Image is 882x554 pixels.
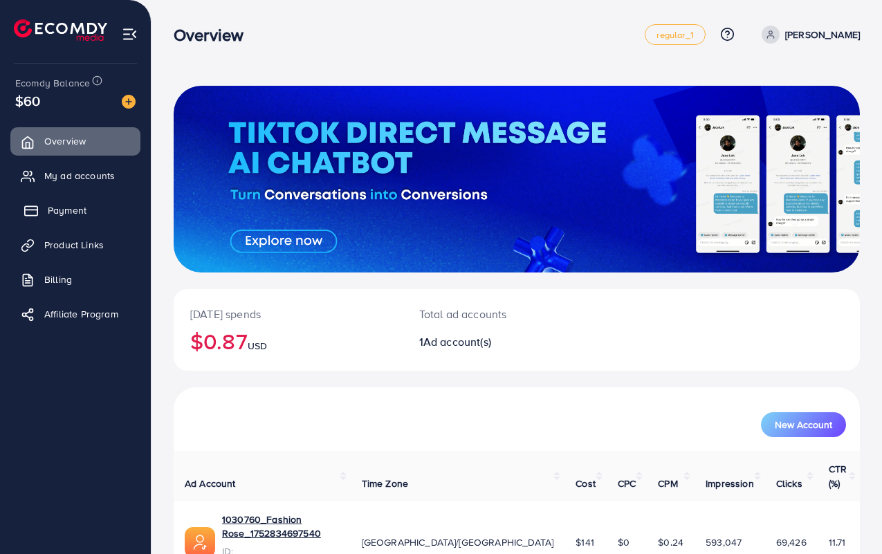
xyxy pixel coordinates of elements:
[706,535,742,549] span: 593,047
[576,477,596,490] span: Cost
[48,203,86,217] span: Payment
[15,91,40,111] span: $60
[419,335,558,349] h2: 1
[423,334,491,349] span: Ad account(s)
[248,339,267,353] span: USD
[756,26,860,44] a: [PERSON_NAME]
[10,162,140,190] a: My ad accounts
[10,231,140,259] a: Product Links
[618,535,630,549] span: $0
[10,127,140,155] a: Overview
[44,134,86,148] span: Overview
[761,412,846,437] button: New Account
[122,95,136,109] img: image
[776,535,807,549] span: 69,426
[190,306,386,322] p: [DATE] spends
[576,535,594,549] span: $141
[190,328,386,354] h2: $0.87
[645,24,705,45] a: regular_1
[44,307,118,321] span: Affiliate Program
[10,300,140,328] a: Affiliate Program
[785,26,860,43] p: [PERSON_NAME]
[44,238,104,252] span: Product Links
[362,477,408,490] span: Time Zone
[419,306,558,322] p: Total ad accounts
[658,477,677,490] span: CPM
[174,25,255,45] h3: Overview
[706,477,754,490] span: Impression
[829,462,847,490] span: CTR (%)
[656,30,693,39] span: regular_1
[658,535,683,549] span: $0.24
[362,535,554,549] span: [GEOGRAPHIC_DATA]/[GEOGRAPHIC_DATA]
[775,420,832,430] span: New Account
[618,477,636,490] span: CPC
[14,19,107,41] img: logo
[10,196,140,224] a: Payment
[829,535,846,549] span: 11.71
[10,266,140,293] a: Billing
[15,76,90,90] span: Ecomdy Balance
[44,169,115,183] span: My ad accounts
[776,477,802,490] span: Clicks
[122,26,138,42] img: menu
[222,513,340,541] a: 1030760_Fashion Rose_1752834697540
[185,477,236,490] span: Ad Account
[44,273,72,286] span: Billing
